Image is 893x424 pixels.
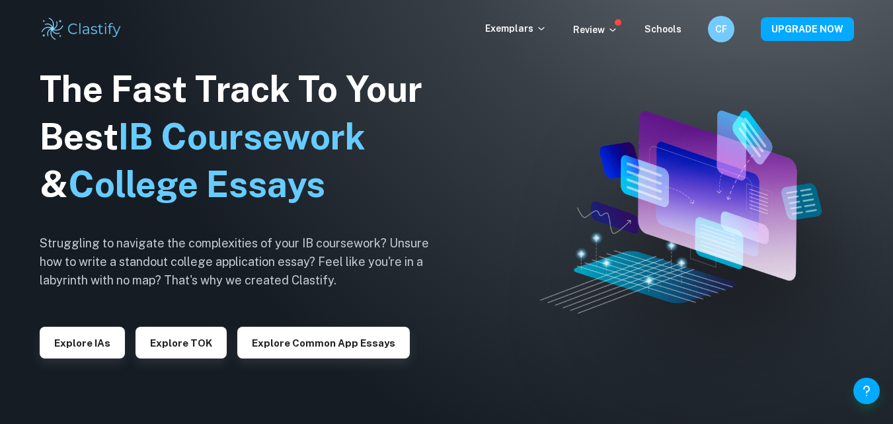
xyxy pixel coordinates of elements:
a: Explore IAs [40,336,125,349]
button: CF [708,16,734,42]
img: Clastify hero [540,110,822,314]
button: Help and Feedback [853,378,880,404]
p: Exemplars [485,21,547,36]
button: Explore Common App essays [237,327,410,359]
a: Explore TOK [136,336,227,349]
p: Review [573,22,618,37]
button: UPGRADE NOW [761,17,854,41]
span: College Essays [68,163,325,205]
span: IB Coursework [118,116,366,157]
button: Explore TOK [136,327,227,359]
a: Schools [644,24,681,34]
h6: CF [713,22,728,36]
h6: Struggling to navigate the complexities of your IB coursework? Unsure how to write a standout col... [40,234,449,290]
img: Clastify logo [40,16,124,42]
a: Explore Common App essays [237,336,410,349]
h1: The Fast Track To Your Best & [40,65,449,208]
button: Explore IAs [40,327,125,359]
